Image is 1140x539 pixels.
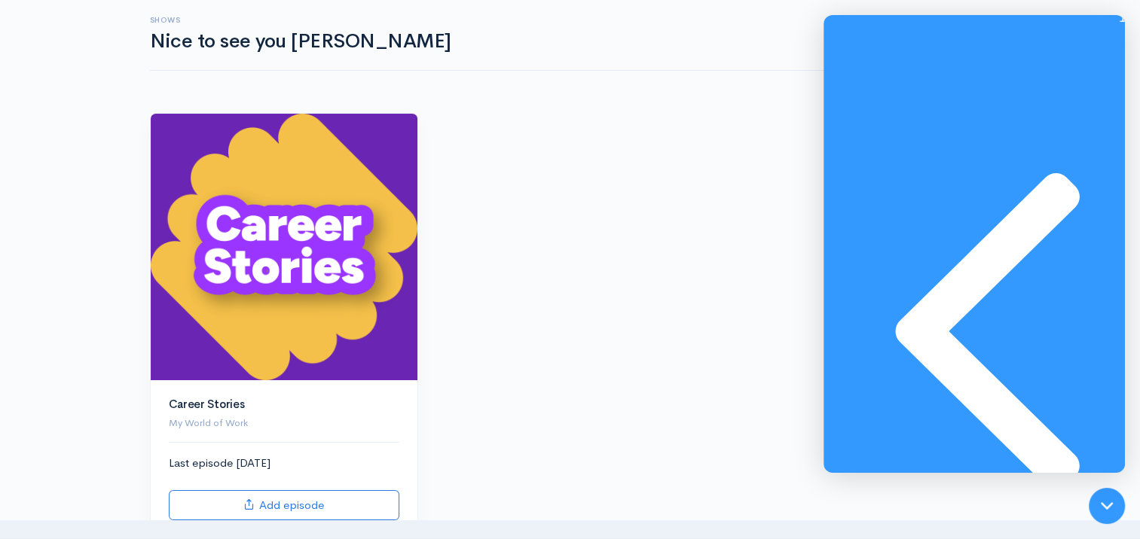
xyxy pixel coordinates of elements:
h6: Shows [150,16,864,24]
img: Career Stories [151,114,417,380]
a: Add episode [169,490,399,521]
h1: Nice to see you [PERSON_NAME] [150,31,864,53]
p: My World of Work [169,416,399,431]
a: Career Stories [169,397,245,411]
div: Last episode [DATE] [169,455,399,520]
iframe: gist-messenger-bubble-iframe [1089,488,1125,524]
iframe: gist-messenger-iframe [824,15,1125,473]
